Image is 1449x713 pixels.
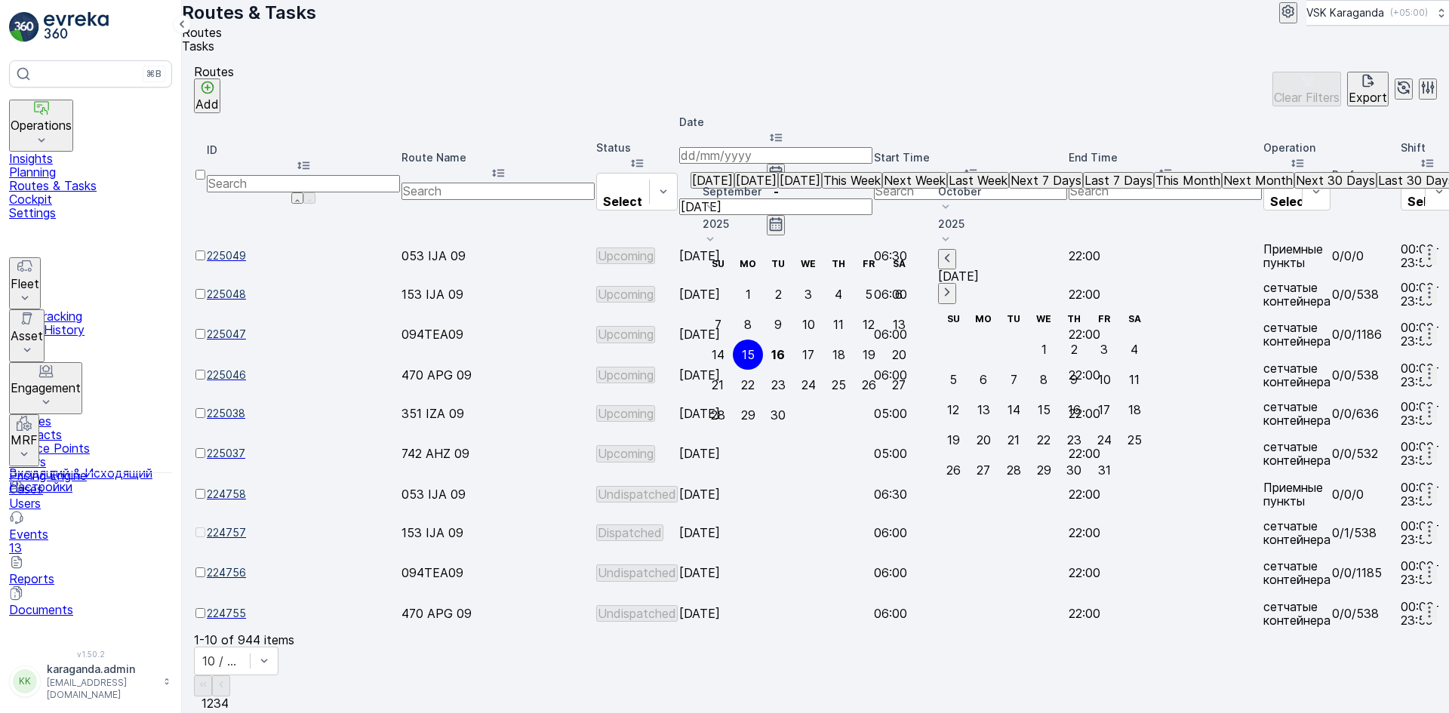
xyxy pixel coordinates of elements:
[774,318,782,331] div: 9
[1294,172,1377,189] button: Next 30 Days
[692,174,733,187] p: [DATE]
[947,433,960,447] div: 19
[884,174,946,187] p: Next Week
[1128,403,1141,416] div: 18
[9,541,172,555] p: 13
[771,348,785,361] div: 16
[741,378,755,392] div: 22
[1332,487,1399,501] p: 0/0/0
[823,249,854,279] th: Thursday
[598,447,654,460] p: Upcoming
[1263,559,1331,586] p: сетчатыe контейнера
[9,527,172,541] p: Events
[703,249,733,279] th: Sunday
[874,607,1067,620] p: 06:00
[1011,174,1081,187] p: Next 7 Days
[9,650,172,659] span: v 1.50.2
[1059,304,1089,334] th: Thursday
[884,249,914,279] th: Saturday
[1128,433,1142,447] div: 25
[11,118,72,132] p: Operations
[13,669,37,693] div: KK
[679,147,872,164] input: dd/mm/yyyy
[9,206,172,220] a: Settings
[47,662,155,677] p: karaganda.admin
[182,1,316,25] p: Routes & Tasks
[802,318,815,331] div: 10
[598,526,662,539] p: Dispatched
[207,446,400,461] a: 225037
[1029,304,1059,334] th: Wednesday
[11,277,39,290] p: Fleet
[207,487,400,502] a: 224758
[182,25,222,40] span: Routes
[207,525,400,540] a: 224757
[207,248,400,263] a: 225049
[775,287,782,301] div: 2
[1263,600,1331,627] p: сетчатыe контейнера
[1040,373,1048,386] div: 8
[44,12,109,42] img: logo_light-DOdMpM7g.png
[1306,5,1384,20] p: VSK Karaganda
[9,309,45,361] button: Asset
[679,595,872,632] td: [DATE]
[207,175,400,192] input: Search
[733,249,763,279] th: Monday
[892,348,906,361] div: 20
[1296,174,1375,187] p: Next 30 Days
[603,195,643,208] p: Select
[9,257,41,309] button: Fleet
[977,463,990,477] div: 27
[780,174,820,187] p: [DATE]
[596,326,655,343] button: Upcoming
[207,327,400,342] span: 225047
[1069,526,1262,539] p: 22:00
[9,152,172,165] a: Insights
[980,373,987,386] div: 6
[1011,373,1017,386] div: 7
[9,192,172,206] a: Cockpit
[1071,343,1078,356] div: 2
[1008,403,1020,416] div: 14
[9,513,172,555] a: Events13
[9,179,172,192] a: Routes & Tasks
[9,482,172,510] a: Users
[1067,433,1081,447] div: 23
[1069,487,1262,501] p: 22:00
[1083,172,1154,189] button: Last 7 Days
[742,348,755,361] div: 15
[596,286,655,303] button: Upcoming
[598,407,654,420] p: Upcoming
[679,514,872,551] td: [DATE]
[1223,174,1293,187] p: Next Month
[1155,174,1220,187] p: This Month
[691,172,734,189] button: Yesterday
[9,466,172,480] a: Входящий & Исходящий
[865,287,872,301] div: 5
[1263,140,1331,155] p: Operation
[401,607,595,620] p: 470 APG 09
[947,172,1009,189] button: Last Week
[801,378,816,392] div: 24
[401,287,595,301] p: 153 IJA 09
[679,115,872,130] p: Date
[401,566,595,579] p: 094TEA09
[1084,174,1152,187] p: Last 7 Days
[1007,463,1021,477] div: 28
[596,367,655,383] button: Upcoming
[977,433,991,447] div: 20
[1332,607,1399,620] p: 0/0/538
[703,217,914,232] p: 2025
[1129,373,1140,386] div: 11
[221,696,229,711] span: 4
[822,172,882,189] button: This Week
[401,249,595,263] p: 053 IJA 09
[182,38,214,54] span: Tasks
[949,174,1008,187] p: Last Week
[938,304,968,334] th: Sunday
[1037,433,1051,447] div: 22
[207,606,400,621] span: 224755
